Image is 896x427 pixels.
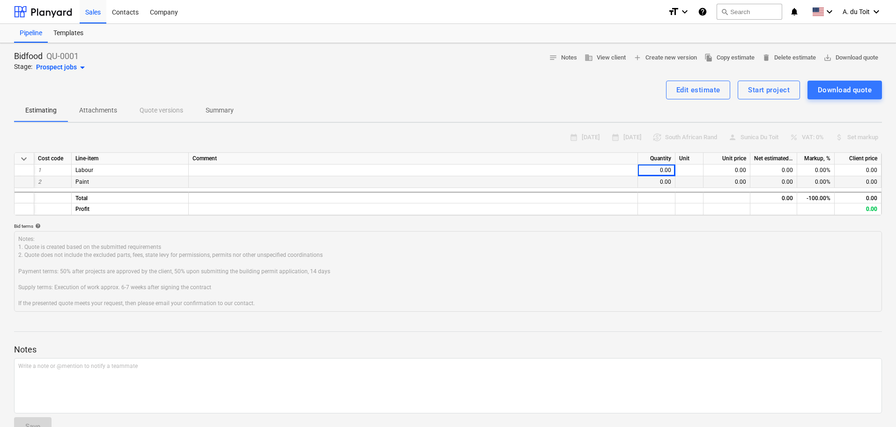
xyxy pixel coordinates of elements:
div: Start project [748,84,790,96]
span: Create new version [633,52,697,63]
button: Download quote [820,51,882,65]
span: 2 [38,179,41,185]
div: 0.00% [797,176,835,188]
div: 0.00 [703,176,750,188]
div: 0.00 [703,165,750,176]
a: Templates [48,24,89,43]
span: Labour [75,167,93,173]
div: 0.00% [797,165,835,176]
div: 0.00 [638,176,675,188]
div: Client price [835,153,881,165]
div: 0.00 [750,165,797,176]
div: 0.00 [835,203,881,215]
span: file_copy [704,53,713,62]
button: Search [717,4,782,20]
span: save_alt [823,53,832,62]
div: Markup, % [797,153,835,165]
i: keyboard_arrow_down [679,6,690,17]
button: View client [581,51,629,65]
div: Comment [189,153,638,165]
div: Line-item [72,153,189,165]
p: Summary [206,105,234,115]
p: Estimating [25,105,57,115]
div: 0.00 [638,165,675,176]
div: -100.00% [797,192,835,203]
i: notifications [790,6,799,17]
span: help [33,223,41,229]
div: Unit [675,153,703,165]
button: Create new version [629,51,701,65]
button: Start project [738,81,800,99]
span: add [633,53,642,62]
button: Edit estimate [666,81,731,99]
span: search [721,8,728,15]
span: arrow_drop_down [77,62,88,73]
p: Bidfood [14,51,43,62]
span: Notes [549,52,577,63]
p: Notes [14,344,882,355]
span: Paint [75,179,89,185]
p: Attachments [79,105,117,115]
span: notes [549,53,557,62]
span: Collapse all categories [18,153,30,165]
div: Quantity [638,153,675,165]
button: Download quote [807,81,882,99]
span: delete [762,53,770,62]
div: 0.00 [835,165,881,176]
div: Net estimated cost [750,153,797,165]
i: format_size [668,6,679,17]
div: 0.00 [835,192,881,203]
i: keyboard_arrow_down [871,6,882,17]
div: Download quote [818,84,872,96]
span: Download quote [823,52,878,63]
div: 0.00 [835,176,881,188]
div: Edit estimate [676,84,720,96]
div: Cost code [34,153,72,165]
p: Stage: [14,62,32,73]
i: keyboard_arrow_down [824,6,835,17]
a: Pipeline [14,24,48,43]
span: View client [585,52,626,63]
span: A. du Toit [843,8,870,15]
button: Copy estimate [701,51,758,65]
div: Profit [72,203,189,215]
button: Delete estimate [758,51,820,65]
span: business [585,53,593,62]
div: Prospect jobs [36,62,88,73]
i: Knowledge base [698,6,707,17]
textarea: Notes: 1. Quote is created based on the submitted requirements 2. Quote does not include the excl... [14,231,882,312]
div: 0.00 [750,176,797,188]
div: Unit price [703,153,750,165]
p: QU-0001 [46,51,79,62]
div: Total [72,192,189,203]
span: Copy estimate [704,52,755,63]
span: Delete estimate [762,52,816,63]
span: 1 [38,167,41,173]
div: Bid terms [14,223,882,229]
button: Notes [545,51,581,65]
div: 0.00 [750,192,797,203]
iframe: Chat Widget [849,382,896,427]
